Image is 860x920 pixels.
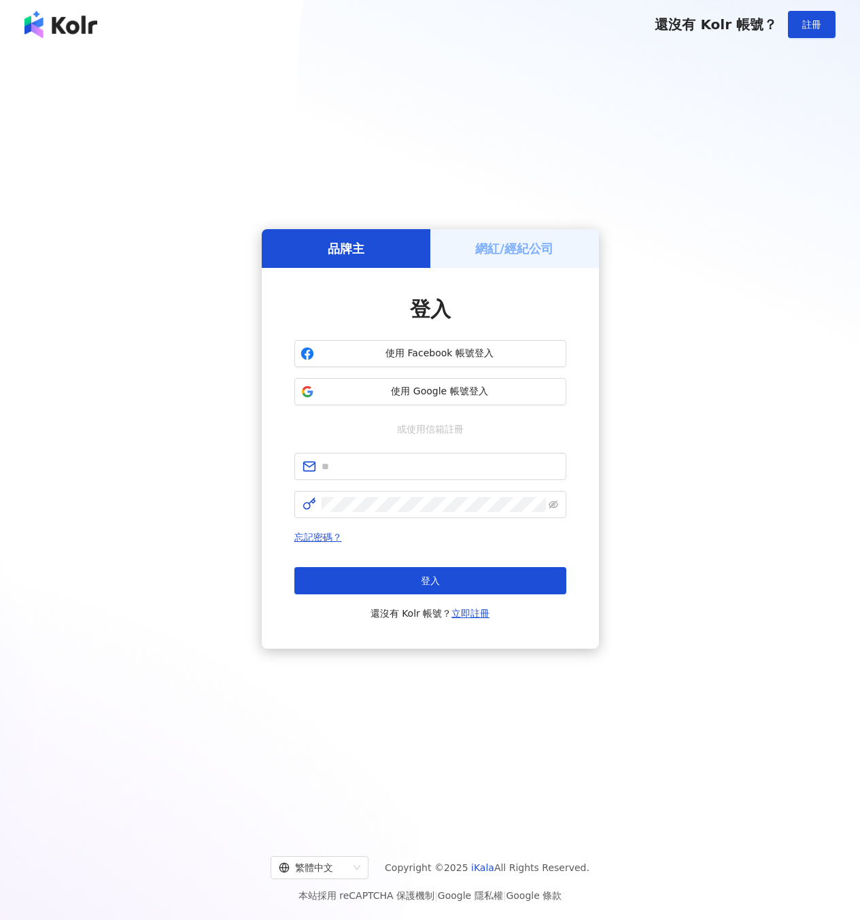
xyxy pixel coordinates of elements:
[471,862,494,873] a: iKala
[294,567,566,594] button: 登入
[549,500,558,509] span: eye-invisible
[655,16,777,33] span: 還沒有 Kolr 帳號？
[294,378,566,405] button: 使用 Google 帳號登入
[451,608,489,619] a: 立即註冊
[434,890,438,901] span: |
[298,887,562,904] span: 本站採用 reCAPTCHA 保護機制
[385,859,589,876] span: Copyright © 2025 All Rights Reserved.
[328,240,364,257] h5: 品牌主
[371,605,490,621] span: 還沒有 Kolr 帳號？
[24,11,97,38] img: logo
[294,532,342,543] a: 忘記密碼？
[475,240,553,257] h5: 網紅/經紀公司
[421,575,440,586] span: 登入
[294,340,566,367] button: 使用 Facebook 帳號登入
[320,347,560,360] span: 使用 Facebook 帳號登入
[410,297,451,321] span: 登入
[506,890,562,901] a: Google 條款
[802,19,821,30] span: 註冊
[388,422,473,437] span: 或使用信箱註冊
[438,890,503,901] a: Google 隱私權
[320,385,560,398] span: 使用 Google 帳號登入
[279,857,348,879] div: 繁體中文
[788,11,836,38] button: 註冊
[503,890,506,901] span: |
